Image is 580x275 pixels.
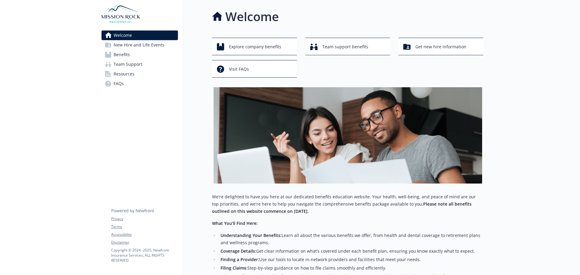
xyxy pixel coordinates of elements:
span: Benefits [114,50,130,59]
span: Resources [114,69,134,79]
span: Get new hire information [415,41,466,53]
span: Visit FAQs [229,63,249,75]
a: Accessibility [111,232,178,237]
strong: Coverage Details: [221,248,256,254]
a: Resources [101,69,178,79]
li: Use our tools to locate in-network providers and facilities that meet your needs. [219,256,483,263]
span: FAQs [114,79,124,88]
span: Welcome [114,30,132,40]
strong: Filing Claims: [221,265,247,271]
p: We're delighted to have you here at our dedicated benefits education website. Your health, well-b... [212,193,483,215]
span: Explore company benefits [229,41,281,53]
a: New Hire and Life Events [101,40,178,50]
a: Welcome [101,30,178,40]
a: FAQs [101,79,178,88]
strong: Understanding Your Benefits: [221,232,282,238]
li: Step-by-step guidance on how to file claims smoothly and efficiently. [219,264,483,272]
a: Benefits [101,50,178,59]
a: Team Support [101,59,178,69]
button: Team support benefits [305,38,390,55]
p: Copyright © 2024 - 2025 , Newfront Insurance Services, ALL RIGHTS RESERVED [111,248,178,263]
button: Visit FAQs [212,60,297,78]
li: Learn all about the various benefits we offer, from health and dental coverage to retirement plan... [219,232,483,246]
a: Terms [111,224,178,229]
span: Team support benefits [322,41,368,53]
button: Explore company benefits [212,38,297,55]
h1: Welcome [225,8,279,26]
img: overview page banner [214,87,482,184]
button: Get new hire information [398,38,483,55]
a: Privacy [111,216,178,222]
span: Team Support [114,59,142,69]
span: New Hire and Life Events [114,40,164,50]
li: Get clear information on what’s covered under each benefit plan, ensuring you know exactly what t... [219,248,483,255]
a: Disclaimer [111,240,178,245]
strong: What You’ll Find Here: [212,220,258,226]
strong: Finding a Provider: [221,257,259,262]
